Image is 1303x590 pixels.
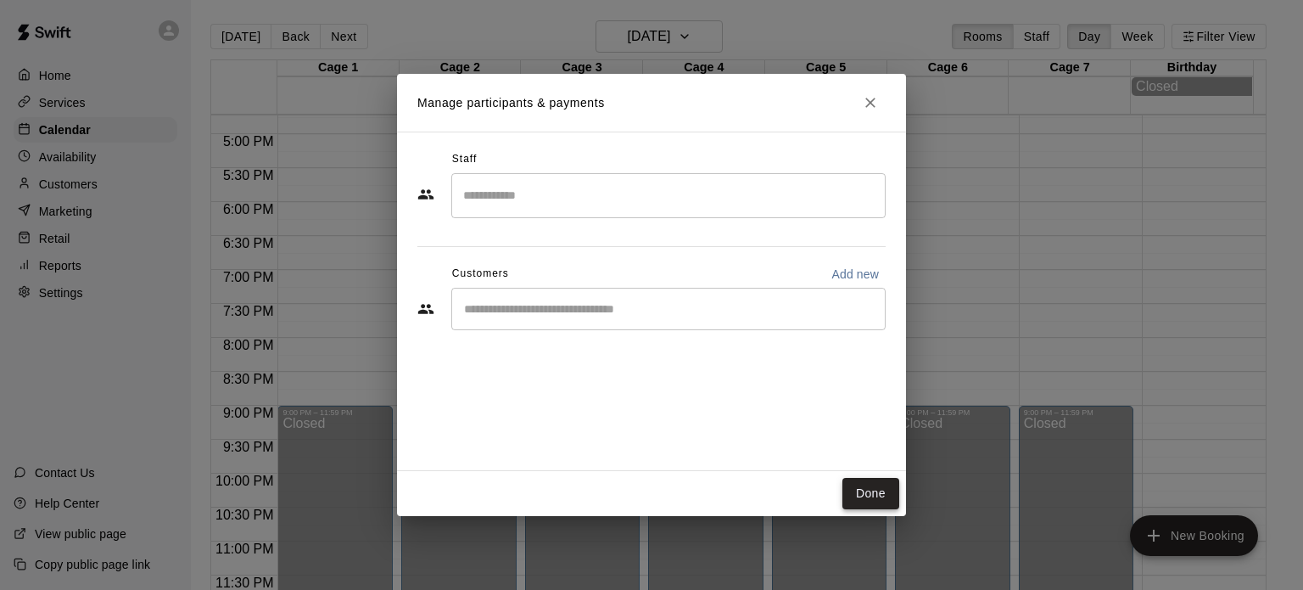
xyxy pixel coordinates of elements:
[417,186,434,203] svg: Staff
[452,146,477,173] span: Staff
[831,266,879,283] p: Add new
[417,301,434,317] svg: Customers
[451,288,886,330] div: Start typing to search customers...
[855,87,886,118] button: Close
[825,261,886,288] button: Add new
[451,173,886,218] div: Search staff
[842,478,899,509] button: Done
[417,94,605,112] p: Manage participants & payments
[452,261,509,288] span: Customers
